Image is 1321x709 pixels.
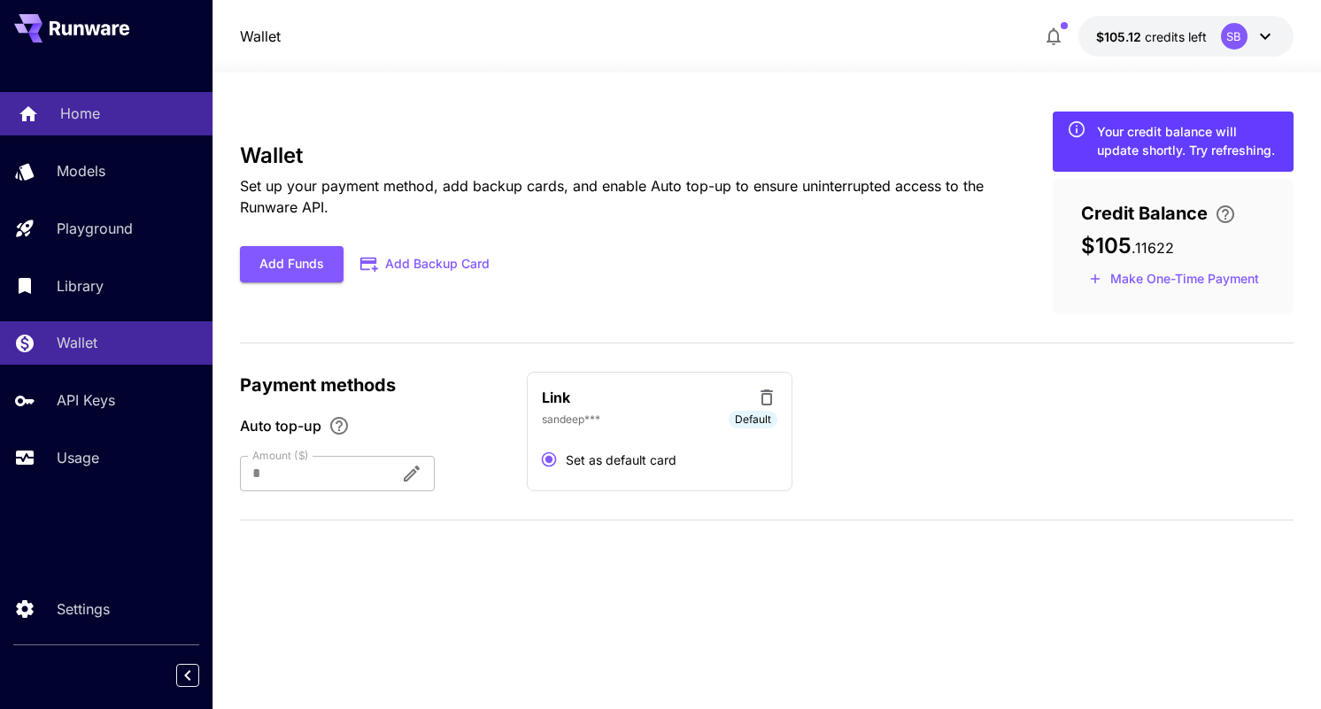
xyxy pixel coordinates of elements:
span: $105.12 [1096,29,1145,44]
nav: breadcrumb [240,26,281,47]
a: Wallet [240,26,281,47]
button: Add Funds [240,246,344,282]
button: $105.11622SB [1078,16,1294,57]
p: Settings [57,598,110,620]
button: Collapse sidebar [176,664,199,687]
p: API Keys [57,389,115,411]
button: Enable Auto top-up to ensure uninterrupted service. We'll automatically bill the chosen amount wh... [321,415,357,436]
p: Payment methods [240,372,506,398]
p: Models [57,160,105,181]
p: Wallet [57,332,97,353]
button: Make a one-time, non-recurring payment [1081,266,1267,293]
div: Collapse sidebar [189,659,212,691]
span: Default [729,412,777,428]
div: Your credit balance will update shortly. Try refreshing. [1097,122,1279,159]
label: Amount ($) [252,448,309,463]
button: Add Backup Card [344,247,508,281]
div: $105.11622 [1096,27,1207,46]
div: SB [1221,23,1248,50]
button: Enter your card details and choose an Auto top-up amount to avoid service interruptions. We'll au... [1208,204,1243,225]
p: Usage [57,447,99,468]
p: Link [542,387,570,408]
span: $105 [1081,233,1132,258]
h3: Wallet [240,143,995,168]
p: Set up your payment method, add backup cards, and enable Auto top-up to ensure uninterrupted acce... [240,175,995,218]
p: Playground [57,218,133,239]
span: Set as default card [566,451,676,469]
p: Home [60,103,100,124]
span: credits left [1145,29,1207,44]
span: Credit Balance [1081,200,1208,227]
span: . 11622 [1132,239,1174,257]
p: Library [57,275,104,297]
span: Auto top-up [240,415,321,436]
